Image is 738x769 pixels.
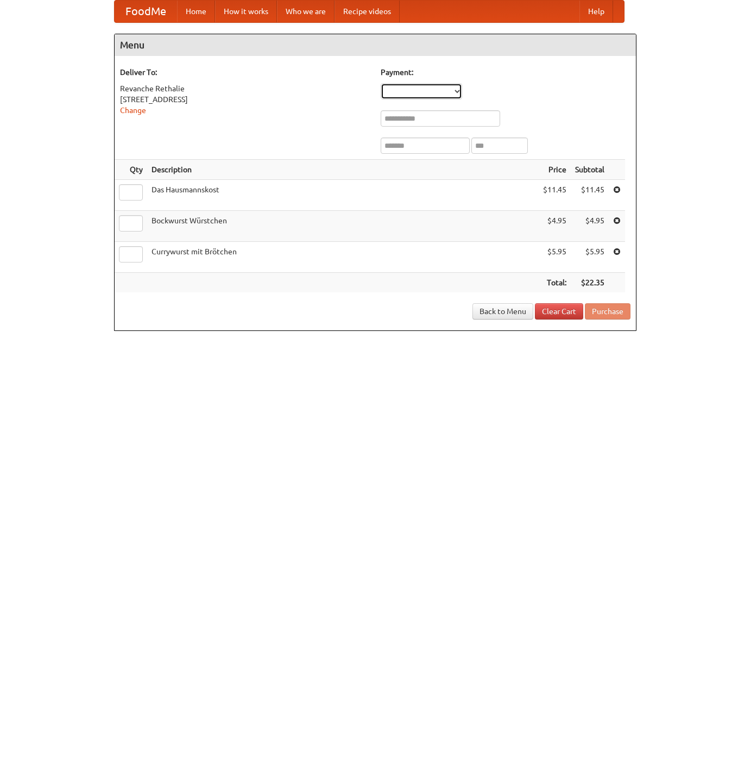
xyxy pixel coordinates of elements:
[215,1,277,22] a: How it works
[177,1,215,22] a: Home
[571,211,609,242] td: $4.95
[539,211,571,242] td: $4.95
[147,211,539,242] td: Bockwurst Würstchen
[571,180,609,211] td: $11.45
[115,1,177,22] a: FoodMe
[571,160,609,180] th: Subtotal
[147,180,539,211] td: Das Hausmannskost
[120,94,370,105] div: [STREET_ADDRESS]
[571,242,609,273] td: $5.95
[120,106,146,115] a: Change
[535,303,583,320] a: Clear Cart
[147,160,539,180] th: Description
[539,273,571,293] th: Total:
[381,67,630,78] h5: Payment:
[147,242,539,273] td: Currywurst mit Brötchen
[539,180,571,211] td: $11.45
[585,303,630,320] button: Purchase
[472,303,533,320] a: Back to Menu
[579,1,613,22] a: Help
[335,1,400,22] a: Recipe videos
[115,34,636,56] h4: Menu
[115,160,147,180] th: Qty
[539,242,571,273] td: $5.95
[571,273,609,293] th: $22.35
[539,160,571,180] th: Price
[120,67,370,78] h5: Deliver To:
[277,1,335,22] a: Who we are
[120,83,370,94] div: Revanche Rethalie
